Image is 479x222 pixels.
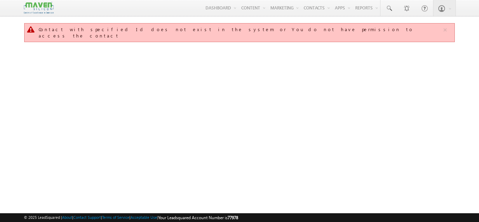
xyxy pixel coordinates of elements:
img: Custom Logo [24,2,53,14]
a: Acceptable Use [130,215,157,220]
div: Contact with specified Id does not exist in the system or You do not have permission to access th... [39,26,442,39]
span: © 2025 LeadSquared | | | | | [24,214,238,221]
a: Terms of Service [102,215,129,220]
span: Your Leadsquared Account Number is [158,215,238,220]
a: Contact Support [73,215,101,220]
a: About [62,215,72,220]
span: 77978 [228,215,238,220]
